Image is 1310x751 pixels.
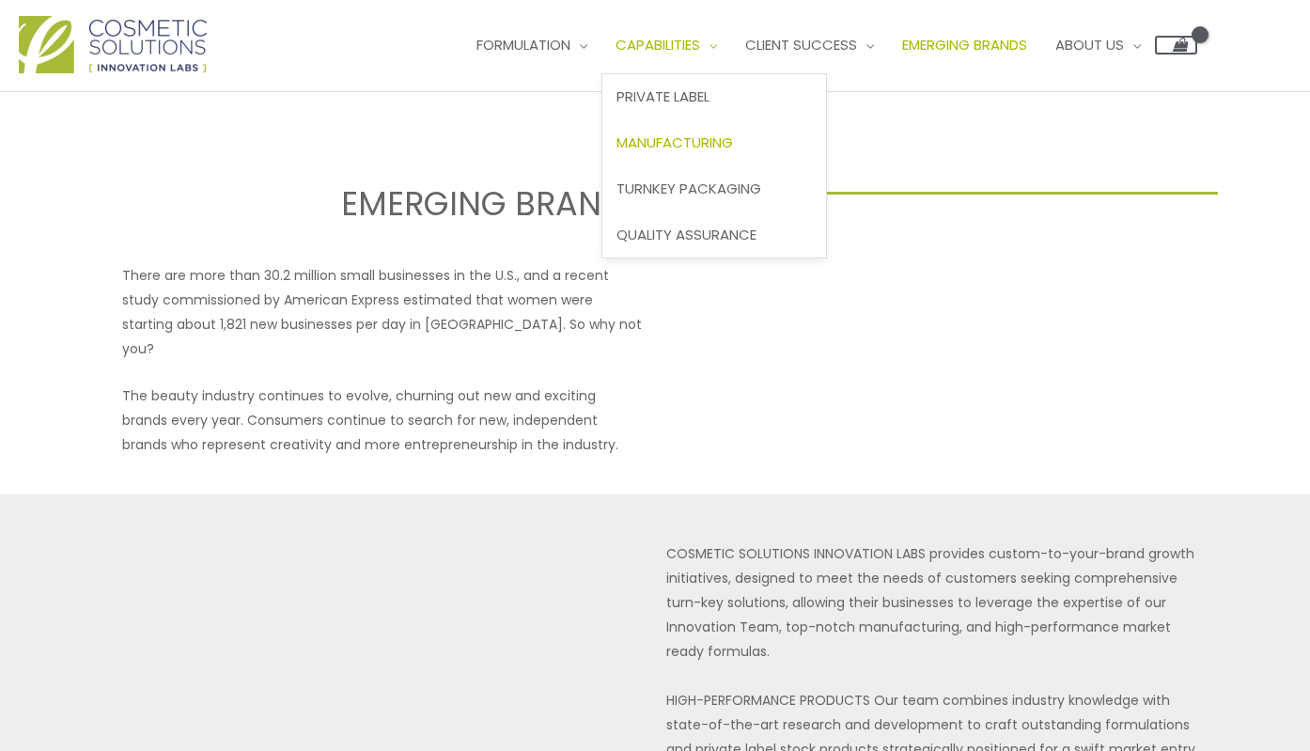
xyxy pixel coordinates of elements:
span: Private Label [616,86,710,106]
span: Turnkey Packaging [616,179,761,198]
a: Quality Assurance [602,211,826,258]
a: Private Label [602,74,826,120]
a: Emerging Brands [888,17,1041,73]
a: View Shopping Cart, empty [1155,36,1197,55]
span: Emerging Brands [902,35,1027,55]
p: The beauty industry continues to evolve, churning out new and exciting brands every year. Consume... [122,383,644,457]
a: Turnkey Packaging [602,165,826,211]
h2: EMERGING BRANDS [92,182,644,226]
p: There are more than 30.2 million small businesses in the U.S., and a recent study commissioned by... [122,263,644,361]
a: Client Success [731,17,888,73]
a: Capabilities [601,17,731,73]
a: Manufacturing [602,120,826,166]
a: About Us [1041,17,1155,73]
span: Manufacturing [616,133,733,152]
span: Capabilities [616,35,700,55]
img: Cosmetic Solutions Logo [19,16,207,73]
span: Quality Assurance [616,225,756,244]
span: Formulation [476,35,570,55]
a: Formulation [462,17,601,73]
span: About Us [1055,35,1124,55]
span: Client Success [745,35,857,55]
nav: Site Navigation [448,17,1197,73]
